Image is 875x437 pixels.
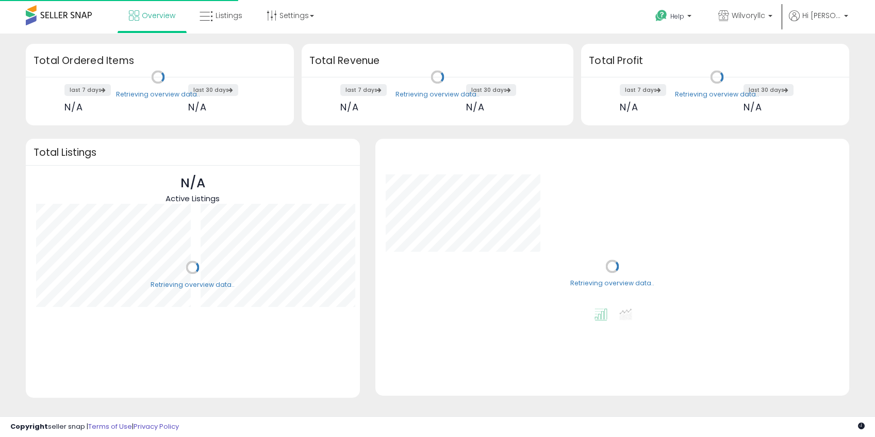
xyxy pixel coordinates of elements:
div: Retrieving overview data.. [116,90,200,99]
a: Help [647,2,702,34]
a: Terms of Use [88,422,132,431]
div: Retrieving overview data.. [151,280,235,289]
span: Listings [216,10,242,21]
span: Help [670,12,684,21]
a: Privacy Policy [134,422,179,431]
div: Retrieving overview data.. [395,90,480,99]
strong: Copyright [10,422,48,431]
div: Retrieving overview data.. [675,90,759,99]
div: seller snap | | [10,422,179,432]
span: Overview [142,10,175,21]
i: Get Help [655,9,668,22]
span: Hi [PERSON_NAME] [802,10,841,21]
a: Hi [PERSON_NAME] [789,10,848,34]
span: Wilvoryllc [732,10,765,21]
div: Retrieving overview data.. [570,279,654,288]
